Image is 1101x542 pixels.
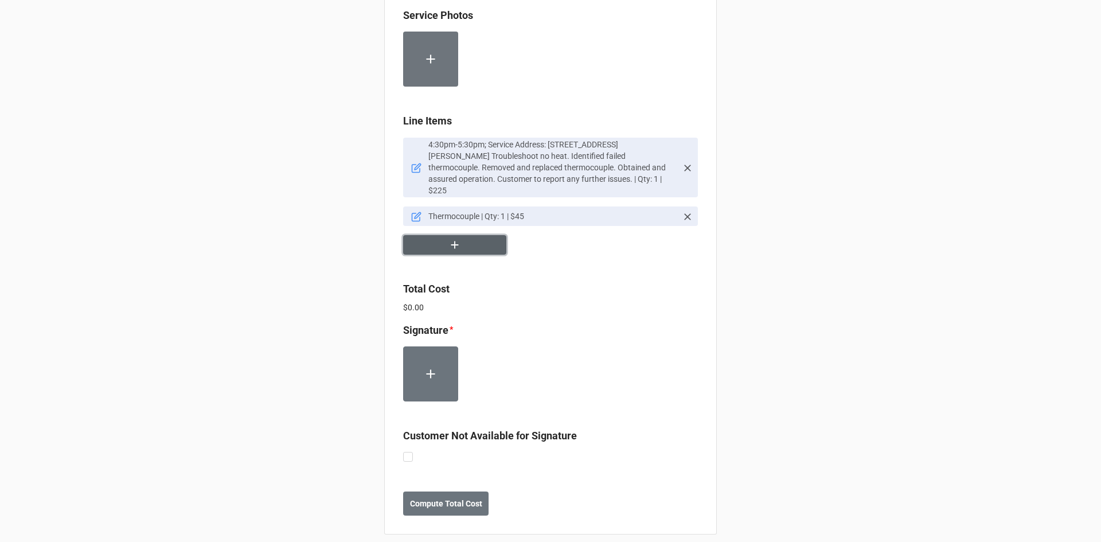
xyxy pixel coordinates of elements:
label: Service Photos [403,7,473,24]
label: Customer Not Available for Signature [403,428,577,444]
p: 4:30pm-5:30pm; Service Address: [STREET_ADDRESS][PERSON_NAME] Troubleshoot no heat. Identified fa... [428,139,677,196]
label: Signature [403,322,448,338]
button: Compute Total Cost [403,492,489,516]
b: Compute Total Cost [410,498,482,510]
b: Total Cost [403,283,450,295]
p: Thermocouple | Qty: 1 | $45 [428,210,677,222]
p: $0.00 [403,302,698,313]
label: Line Items [403,113,452,129]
